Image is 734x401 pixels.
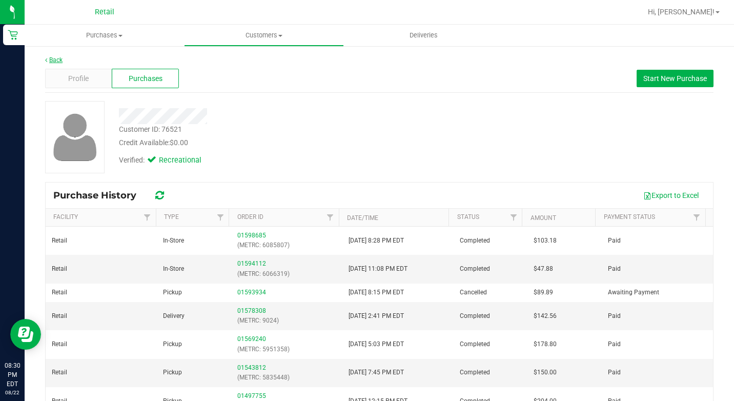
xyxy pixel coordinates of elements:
[25,25,184,46] a: Purchases
[608,236,621,246] span: Paid
[237,364,266,371] a: 01543812
[349,264,407,274] span: [DATE] 11:08 PM EDT
[119,124,182,135] div: Customer ID: 76521
[52,264,67,274] span: Retail
[349,368,404,377] span: [DATE] 7:45 PM EDT
[48,111,102,164] img: user-icon.png
[344,25,503,46] a: Deliveries
[8,30,18,40] inline-svg: Retail
[531,214,556,222] a: Amount
[163,339,182,349] span: Pickup
[349,236,404,246] span: [DATE] 8:28 PM EDT
[10,319,41,350] iframe: Resource center
[119,137,445,148] div: Credit Available:
[237,316,336,326] p: (METRC: 9024)
[604,213,655,220] a: Payment Status
[637,70,713,87] button: Start New Purchase
[643,74,707,83] span: Start New Purchase
[460,288,487,297] span: Cancelled
[5,389,20,396] p: 08/22
[534,264,553,274] span: $47.88
[52,236,67,246] span: Retail
[347,214,378,222] a: Date/Time
[534,368,557,377] span: $150.00
[534,339,557,349] span: $178.80
[163,264,184,274] span: In-Store
[349,288,404,297] span: [DATE] 8:15 PM EDT
[349,339,404,349] span: [DATE] 5:03 PM EDT
[237,260,266,267] a: 01594112
[212,209,229,226] a: Filter
[608,368,621,377] span: Paid
[170,138,188,147] span: $0.00
[237,307,266,314] a: 01578308
[688,209,705,226] a: Filter
[608,264,621,274] span: Paid
[52,339,67,349] span: Retail
[237,232,266,239] a: 01598685
[237,289,266,296] a: 01593934
[648,8,715,16] span: Hi, [PERSON_NAME]!
[52,311,67,321] span: Retail
[25,31,184,40] span: Purchases
[53,213,78,220] a: Facility
[237,240,336,250] p: (METRC: 6085807)
[52,288,67,297] span: Retail
[505,209,522,226] a: Filter
[637,187,705,204] button: Export to Excel
[237,269,336,279] p: (METRC: 6066319)
[163,368,182,377] span: Pickup
[184,25,343,46] a: Customers
[138,209,155,226] a: Filter
[457,213,479,220] a: Status
[608,339,621,349] span: Paid
[322,209,339,226] a: Filter
[534,236,557,246] span: $103.18
[534,311,557,321] span: $142.56
[68,73,89,84] span: Profile
[237,373,336,383] p: (METRC: 5835448)
[349,311,404,321] span: [DATE] 2:41 PM EDT
[119,155,200,166] div: Verified:
[460,368,490,377] span: Completed
[460,236,490,246] span: Completed
[95,8,114,16] span: Retail
[164,213,179,220] a: Type
[163,288,182,297] span: Pickup
[608,311,621,321] span: Paid
[460,264,490,274] span: Completed
[185,31,343,40] span: Customers
[534,288,553,297] span: $89.89
[163,311,185,321] span: Delivery
[5,361,20,389] p: 08:30 PM EDT
[53,190,147,201] span: Purchase History
[45,56,63,64] a: Back
[460,311,490,321] span: Completed
[460,339,490,349] span: Completed
[396,31,452,40] span: Deliveries
[163,236,184,246] span: In-Store
[52,368,67,377] span: Retail
[608,288,659,297] span: Awaiting Payment
[159,155,200,166] span: Recreational
[129,73,162,84] span: Purchases
[237,213,263,220] a: Order ID
[237,392,266,399] a: 01497755
[237,345,336,354] p: (METRC: 5951358)
[237,335,266,343] a: 01569240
